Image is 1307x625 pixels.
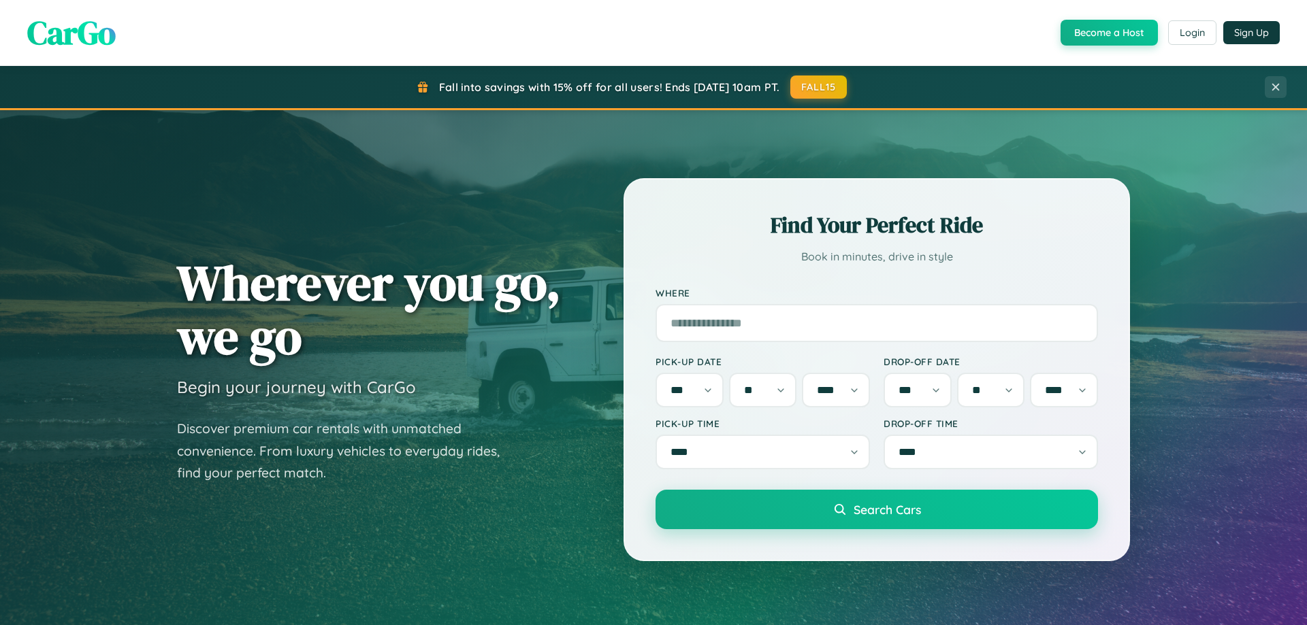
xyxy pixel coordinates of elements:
label: Pick-up Date [656,356,870,367]
h2: Find Your Perfect Ride [656,210,1098,240]
span: CarGo [27,10,116,55]
button: Login [1168,20,1216,45]
button: Become a Host [1061,20,1158,46]
p: Book in minutes, drive in style [656,247,1098,267]
label: Where [656,287,1098,299]
button: FALL15 [790,75,848,99]
button: Sign Up [1223,21,1280,44]
button: Search Cars [656,490,1098,529]
span: Fall into savings with 15% off for all users! Ends [DATE] 10am PT. [439,80,780,94]
label: Drop-off Time [884,418,1098,429]
h1: Wherever you go, we go [177,256,561,363]
h3: Begin your journey with CarGo [177,377,416,397]
label: Drop-off Date [884,356,1098,367]
span: Search Cars [854,502,921,517]
p: Discover premium car rentals with unmatched convenience. From luxury vehicles to everyday rides, ... [177,418,517,484]
label: Pick-up Time [656,418,870,429]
